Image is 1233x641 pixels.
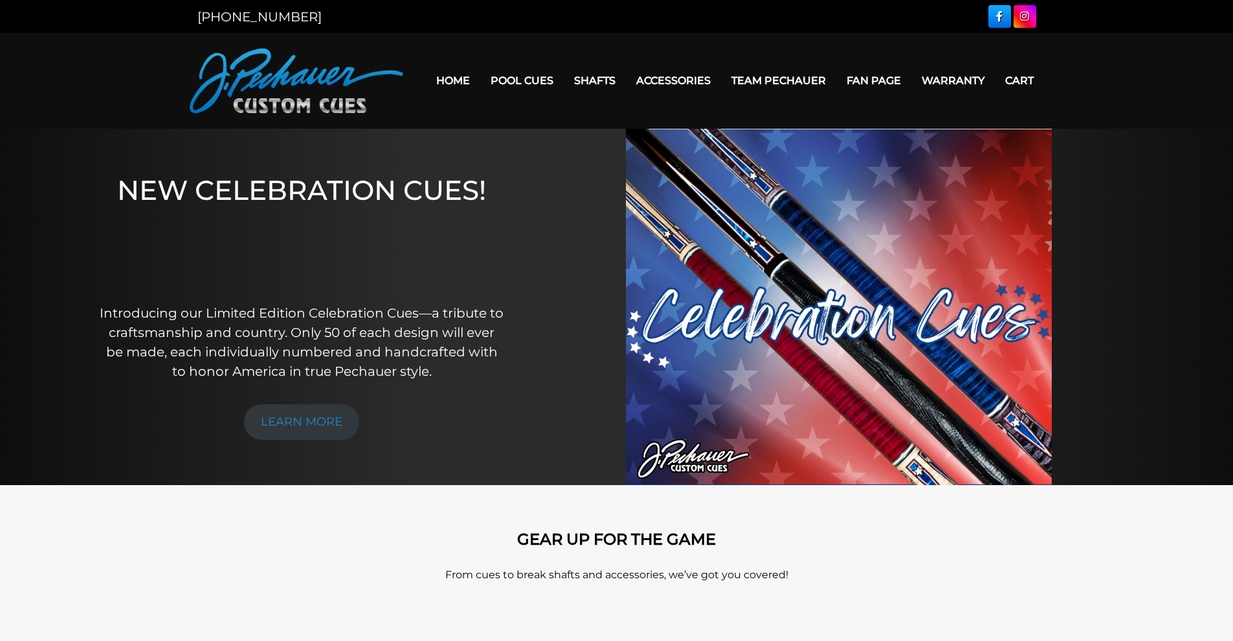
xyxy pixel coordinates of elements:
h1: NEW CELEBRATION CUES! [99,174,505,286]
a: Fan Page [836,64,911,97]
p: Introducing our Limited Edition Celebration Cues—a tribute to craftsmanship and country. Only 50 ... [99,303,505,381]
a: [PHONE_NUMBER] [197,9,322,25]
a: Warranty [911,64,995,97]
a: Accessories [626,64,721,97]
a: Pool Cues [480,64,564,97]
a: Home [426,64,480,97]
p: From cues to break shafts and accessories, we’ve got you covered! [248,567,986,583]
a: LEARN MORE [244,404,359,440]
a: Shafts [564,64,626,97]
strong: GEAR UP FOR THE GAME [517,530,716,549]
img: Pechauer Custom Cues [190,49,403,113]
a: Cart [995,64,1044,97]
a: Team Pechauer [721,64,836,97]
